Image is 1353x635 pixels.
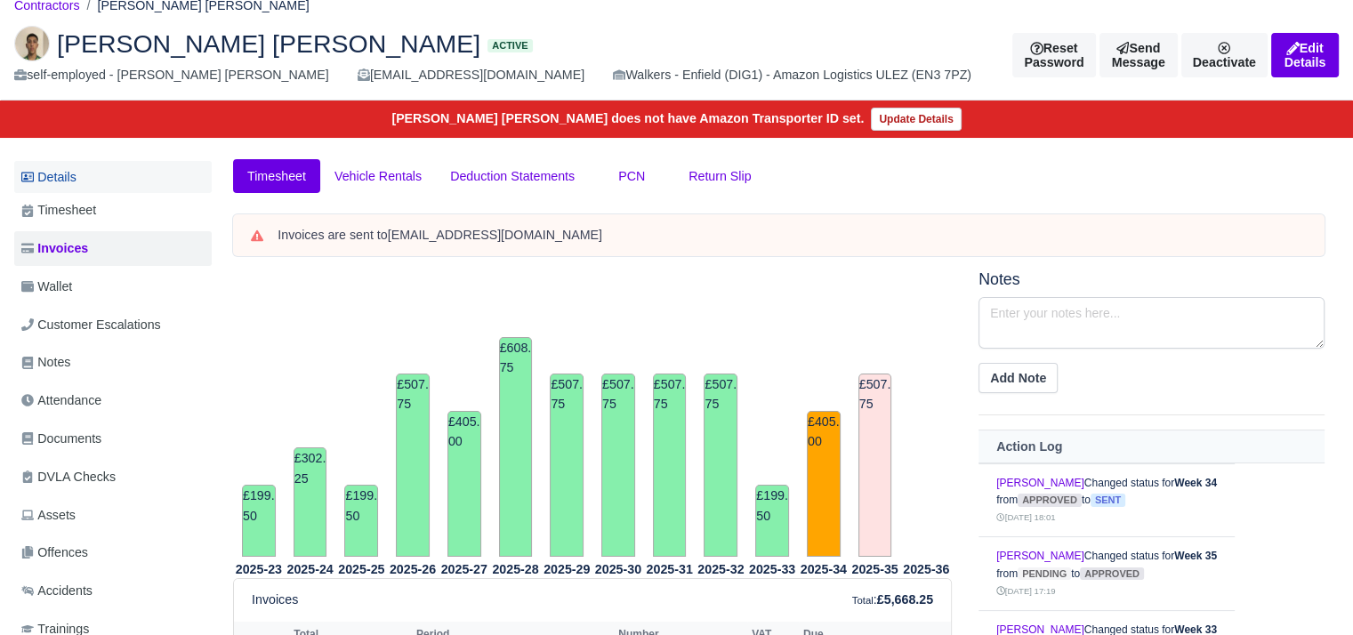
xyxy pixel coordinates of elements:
[21,543,88,563] span: Offences
[436,159,589,194] a: Deduction Statements
[14,383,212,418] a: Attendance
[1271,33,1339,77] a: Edit Details
[674,159,765,194] a: Return Slip
[996,550,1084,562] a: [PERSON_NAME]
[21,429,101,449] span: Documents
[387,558,439,579] th: 2025-26
[541,558,592,579] th: 2025-29
[233,159,320,194] a: Timesheet
[979,463,1235,537] td: Changed status for from to
[871,108,961,131] a: Update Details
[850,558,901,579] th: 2025-35
[1,12,1352,100] div: Mohammed Hamza Hussain
[21,352,70,373] span: Notes
[14,231,212,266] a: Invoices
[14,574,212,608] a: Accidents
[14,161,212,194] a: Details
[746,558,798,579] th: 2025-33
[1080,567,1144,581] span: approved
[21,467,116,487] span: DVLA Checks
[21,200,96,221] span: Timesheet
[1099,33,1178,77] a: Send Message
[644,558,696,579] th: 2025-31
[252,592,298,607] h6: Invoices
[1091,494,1125,507] span: sent
[1018,567,1071,581] span: pending
[335,558,387,579] th: 2025-25
[589,159,674,194] a: PCN
[21,581,93,601] span: Accidents
[21,277,72,297] span: Wallet
[294,447,327,557] td: £302.25
[592,558,644,579] th: 2025-30
[613,65,971,85] div: Walkers - Enfield (DIG1) - Amazon Logistics ULEZ (EN3 7PZ)
[1018,494,1082,507] span: approved
[21,238,88,259] span: Invoices
[877,592,933,607] strong: £5,668.25
[601,374,635,558] td: £507.75
[852,590,933,610] div: :
[14,308,212,342] a: Customer Escalations
[14,422,212,456] a: Documents
[979,430,1325,463] th: Action Log
[344,485,378,557] td: £199.50
[388,228,602,242] strong: [EMAIL_ADDRESS][DOMAIN_NAME]
[1174,477,1217,489] strong: Week 34
[14,498,212,533] a: Assets
[21,390,101,411] span: Attendance
[21,315,161,335] span: Customer Escalations
[807,411,841,558] td: £405.00
[358,65,584,85] div: [EMAIL_ADDRESS][DOMAIN_NAME]
[1181,33,1268,77] a: Deactivate
[1174,550,1217,562] strong: Week 35
[704,374,737,558] td: £507.75
[979,537,1235,611] td: Changed status for from to
[447,411,481,558] td: £405.00
[285,558,336,579] th: 2025-24
[439,558,490,579] th: 2025-27
[852,595,874,606] small: Total
[14,65,329,85] div: self-employed - [PERSON_NAME] [PERSON_NAME]
[14,535,212,570] a: Offences
[487,39,532,52] span: Active
[979,363,1058,393] button: Add Note
[320,159,436,194] a: Vehicle Rentals
[996,512,1055,522] small: [DATE] 18:01
[1264,550,1353,635] iframe: Chat Widget
[14,269,212,304] a: Wallet
[14,460,212,494] a: DVLA Checks
[996,477,1084,489] a: [PERSON_NAME]
[233,558,285,579] th: 2025-23
[695,558,746,579] th: 2025-32
[653,374,687,558] td: £507.75
[1012,33,1096,77] button: Reset Password
[979,270,1325,289] h5: Notes
[798,558,850,579] th: 2025-34
[57,31,480,56] span: [PERSON_NAME] [PERSON_NAME]
[21,505,76,526] span: Assets
[14,193,212,228] a: Timesheet
[242,485,276,557] td: £199.50
[490,558,542,579] th: 2025-28
[858,374,892,558] td: £507.75
[550,374,584,558] td: £507.75
[499,337,533,558] td: £608.75
[755,485,789,557] td: £199.50
[900,558,952,579] th: 2025-36
[14,345,212,380] a: Notes
[996,586,1055,596] small: [DATE] 17:19
[278,227,1307,245] div: Invoices are sent to
[396,374,430,558] td: £507.75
